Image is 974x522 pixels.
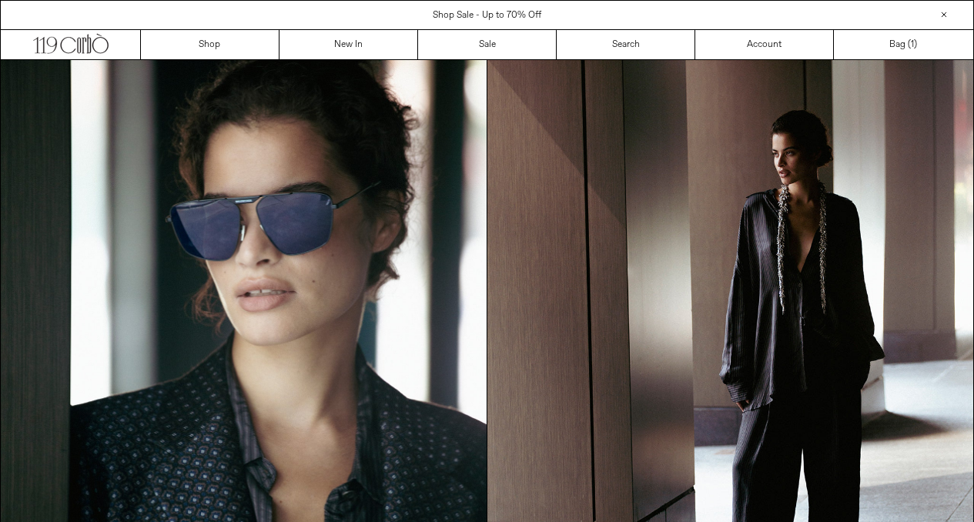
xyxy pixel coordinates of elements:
[557,30,695,59] a: Search
[834,30,972,59] a: Bag ()
[433,9,541,22] a: Shop Sale - Up to 70% Off
[911,38,917,52] span: )
[279,30,418,59] a: New In
[695,30,834,59] a: Account
[141,30,279,59] a: Shop
[911,38,914,51] span: 1
[418,30,557,59] a: Sale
